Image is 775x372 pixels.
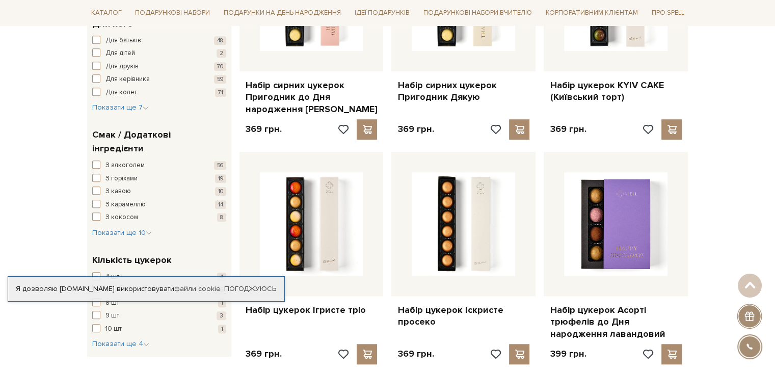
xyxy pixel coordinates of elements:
span: 10 [215,187,226,196]
span: Для колег [105,88,138,98]
button: З карамеллю 14 [92,200,226,210]
a: Набір цукерок KYIV CAKE (Київський торт) [550,79,682,103]
a: Набір цукерок Асорті трюфелів до Дня народження лавандовий [550,304,682,340]
span: 1 [218,325,226,333]
span: 70 [214,62,226,71]
p: 369 грн. [397,348,434,360]
button: З кокосом 8 [92,212,226,223]
button: 9 шт 3 [92,311,226,321]
span: 8 шт [105,298,119,308]
button: Для керівника 59 [92,74,226,85]
span: Смак / Додаткові інгредієнти [92,128,224,155]
a: Погоджуюсь [224,284,276,294]
button: Для батьків 48 [92,36,226,46]
span: З кавою [105,187,131,197]
a: Подарункові набори Вчителю [419,4,536,21]
a: Набір цукерок Іскристе просеко [397,304,529,328]
button: 8 шт 1 [92,298,226,308]
a: Набір цукерок Ігристе тріо [246,304,378,316]
span: З карамеллю [105,200,146,210]
button: Для дітей 2 [92,48,226,59]
span: 71 [215,88,226,97]
button: З алкоголем 56 [92,161,226,171]
a: файли cookie [174,284,221,293]
span: 2 [217,49,226,58]
button: 10 шт 1 [92,324,226,334]
span: 19 [215,174,226,183]
span: З горіхами [105,174,138,184]
span: 1 [218,299,226,307]
button: Для друзів 70 [92,62,226,72]
a: Каталог [87,5,126,21]
p: 369 грн. [550,123,586,135]
span: З кокосом [105,212,138,223]
span: 8 [217,213,226,222]
span: Для керівника [105,74,150,85]
p: 399 грн. [550,348,586,360]
p: 369 грн. [397,123,434,135]
span: 9 шт [105,311,119,321]
span: Для друзів [105,62,139,72]
a: Ідеї подарунків [351,5,414,21]
span: 4 шт [105,272,119,282]
button: З горіхами 19 [92,174,226,184]
button: 4 шт 4 [92,272,226,282]
button: Показати ще 7 [92,102,149,113]
a: Корпоративним клієнтам [542,5,642,21]
span: З алкоголем [105,161,145,171]
div: Я дозволяю [DOMAIN_NAME] використовувати [8,284,284,294]
span: Показати ще 7 [92,103,149,112]
span: Показати ще 4 [92,339,149,348]
button: Для колег 71 [92,88,226,98]
span: 3 [217,311,226,320]
span: Кількість цукерок [92,253,172,267]
span: Для батьків [105,36,141,46]
a: Подарункові набори [131,5,214,21]
span: 48 [214,36,226,45]
span: Показати ще 10 [92,228,152,237]
span: 14 [215,200,226,209]
span: 59 [214,75,226,84]
button: Показати ще 4 [92,339,149,349]
span: 10 шт [105,324,122,334]
a: Про Spell [647,5,688,21]
button: Показати ще 10 [92,228,152,238]
span: 4 [217,273,226,281]
p: 369 грн. [246,123,282,135]
p: 369 грн. [246,348,282,360]
span: Для дітей [105,48,135,59]
a: Набір сирних цукерок Пригодник до Дня народження [PERSON_NAME] [246,79,378,115]
a: Подарунки на День народження [220,5,345,21]
a: Набір сирних цукерок Пригодник Дякую [397,79,529,103]
button: З кавою 10 [92,187,226,197]
span: 56 [214,161,226,170]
